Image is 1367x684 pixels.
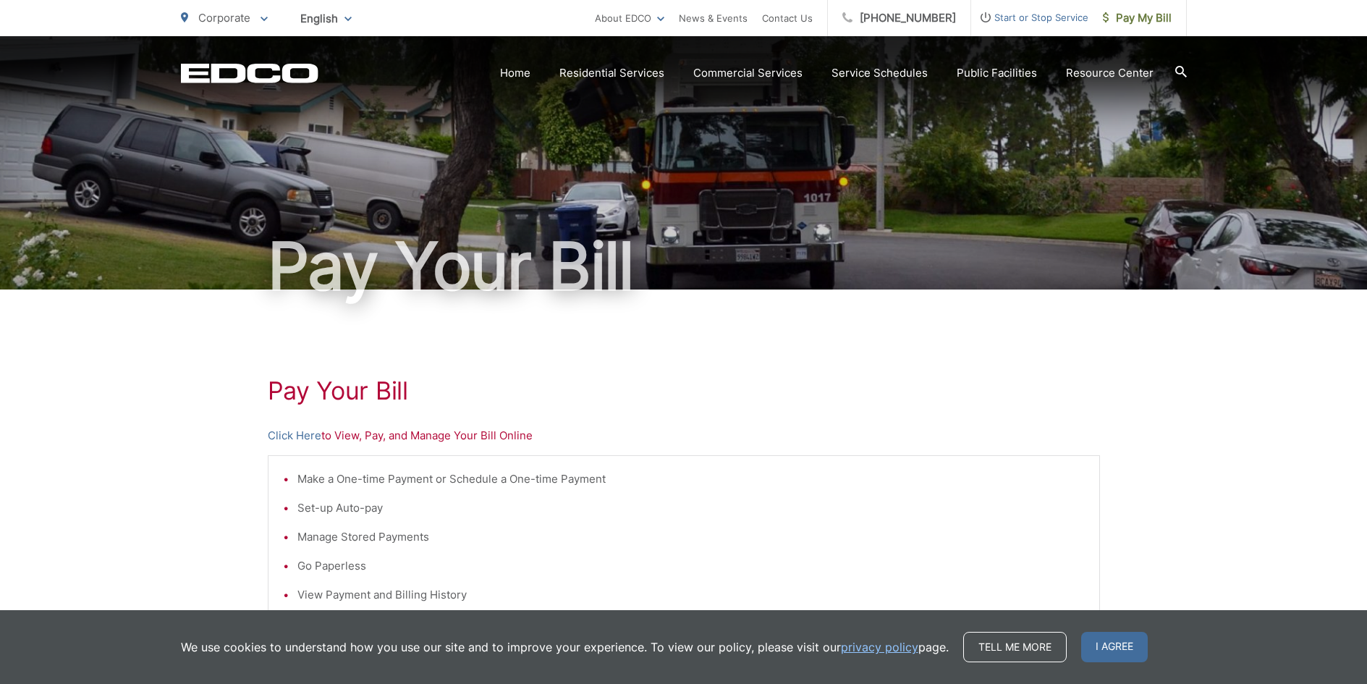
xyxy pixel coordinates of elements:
[957,64,1037,82] a: Public Facilities
[831,64,928,82] a: Service Schedules
[1066,64,1154,82] a: Resource Center
[762,9,813,27] a: Contact Us
[268,376,1100,405] h1: Pay Your Bill
[963,632,1067,662] a: Tell me more
[181,638,949,656] p: We use cookies to understand how you use our site and to improve your experience. To view our pol...
[841,638,918,656] a: privacy policy
[181,63,318,83] a: EDCD logo. Return to the homepage.
[297,586,1085,604] li: View Payment and Billing History
[1103,9,1172,27] span: Pay My Bill
[679,9,748,27] a: News & Events
[595,9,664,27] a: About EDCO
[289,6,363,31] span: English
[268,427,1100,444] p: to View, Pay, and Manage Your Bill Online
[268,427,321,444] a: Click Here
[198,11,250,25] span: Corporate
[297,528,1085,546] li: Manage Stored Payments
[297,499,1085,517] li: Set-up Auto-pay
[181,230,1187,303] h1: Pay Your Bill
[693,64,803,82] a: Commercial Services
[297,470,1085,488] li: Make a One-time Payment or Schedule a One-time Payment
[559,64,664,82] a: Residential Services
[500,64,530,82] a: Home
[1081,632,1148,662] span: I agree
[297,557,1085,575] li: Go Paperless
